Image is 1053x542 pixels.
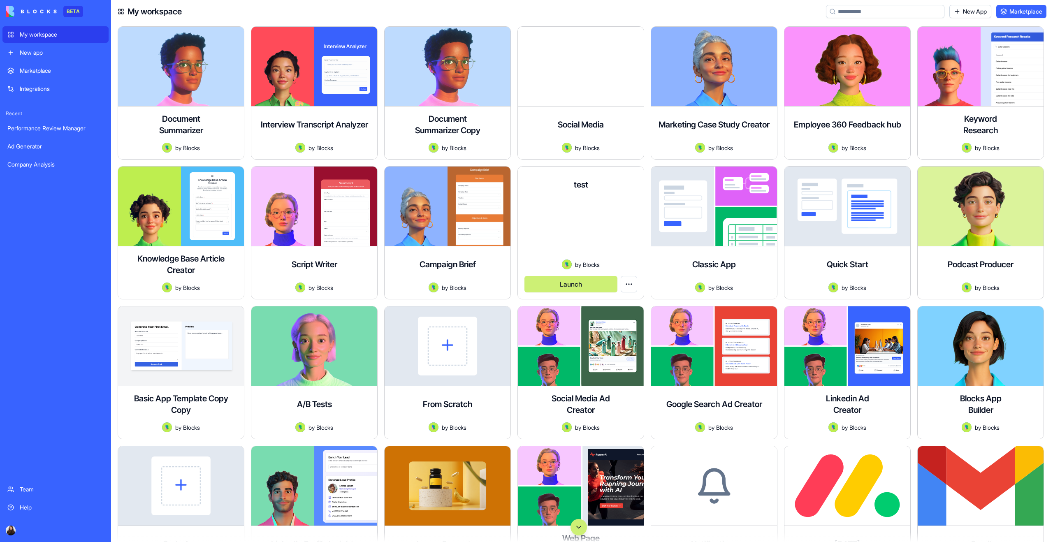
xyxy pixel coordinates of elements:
[20,49,104,57] div: New app
[6,6,57,17] img: logo
[517,306,644,439] a: Social Media Ad CreatorAvatarbyBlocks
[842,423,848,432] span: by
[849,423,866,432] span: Blocks
[183,423,200,432] span: Blocks
[2,26,109,43] a: My workspace
[261,119,368,130] h4: Interview Transcript Analyzer
[20,85,104,93] div: Integrations
[297,398,332,410] h4: A/B Tests
[7,142,104,151] div: Ad Generator
[784,166,911,299] a: Quick StartAvatarbyBlocks
[384,306,511,439] a: From ScratchAvatarbyBlocks
[575,423,581,432] span: by
[695,422,705,432] img: Avatar
[183,144,200,152] span: Blocks
[659,119,770,130] h4: Marketing Case Study Creator
[162,422,172,432] img: Avatar
[716,144,733,152] span: Blocks
[828,143,838,153] img: Avatar
[295,283,305,292] img: Avatar
[118,26,244,160] a: Document SummarizerAvatarbyBlocks
[842,283,848,292] span: by
[308,283,315,292] span: by
[175,283,181,292] span: by
[2,110,109,117] span: Recent
[6,526,16,535] img: profile_pic_qbya32.jpg
[442,144,448,152] span: by
[429,283,438,292] img: Avatar
[162,283,172,292] img: Avatar
[948,113,1014,136] h4: Keyword Research
[975,283,981,292] span: by
[429,143,438,153] img: Avatar
[2,499,109,516] a: Help
[562,422,572,432] img: Avatar
[666,398,762,410] h4: Google Search Ad Creator
[948,259,1014,270] h4: Podcast Producer
[716,283,733,292] span: Blocks
[975,144,981,152] span: by
[2,138,109,155] a: Ad Generator
[20,30,104,39] div: My workspace
[148,113,214,136] h4: Document Summarizer
[20,67,104,75] div: Marketplace
[2,481,109,498] a: Team
[251,166,378,299] a: Script WriterAvatarbyBlocks
[162,143,172,153] img: Avatar
[692,259,736,270] h4: Classic App
[548,393,614,416] h4: Social Media Ad Creator
[784,306,911,439] a: Linkedin Ad CreatorAvatarbyBlocks
[251,26,378,160] a: Interview Transcript AnalyzerAvatarbyBlocks
[983,283,1000,292] span: Blocks
[983,423,1000,432] span: Blocks
[917,26,1044,160] a: Keyword ResearchAvatarbyBlocks
[183,283,200,292] span: Blocks
[524,276,617,292] button: Launch
[842,144,848,152] span: by
[125,393,237,416] h4: Basic App Template Copy Copy
[2,156,109,173] a: Company Analysis
[295,143,305,153] img: Avatar
[2,44,109,61] a: New app
[975,423,981,432] span: by
[708,283,714,292] span: by
[917,166,1044,299] a: Podcast ProducerAvatarbyBlocks
[708,144,714,152] span: by
[571,519,587,535] button: Scroll to bottom
[450,144,466,152] span: Blocks
[651,26,777,160] a: Marketing Case Study CreatorAvatarbyBlocks
[996,5,1046,18] a: Marketplace
[20,485,104,493] div: Team
[423,398,473,410] h4: From Scratch
[118,306,244,439] a: Basic App Template Copy CopyAvatarbyBlocks
[814,393,880,416] h4: Linkedin Ad Creator
[695,283,705,292] img: Avatar
[716,423,733,432] span: Blocks
[125,253,237,276] h4: Knowledge Base Article Creator
[118,166,244,299] a: Knowledge Base Article CreatorAvatarbyBlocks
[63,6,83,17] div: BETA
[651,166,777,299] a: Classic AppAvatarbyBlocks
[558,119,604,130] h4: Social Media
[429,422,438,432] img: Avatar
[562,143,572,153] img: Avatar
[583,260,600,269] span: Blocks
[983,144,1000,152] span: Blocks
[316,144,333,152] span: Blocks
[517,26,644,160] a: Social MediaAvatarbyBlocks
[316,423,333,432] span: Blocks
[583,423,600,432] span: Blocks
[708,423,714,432] span: by
[442,423,448,432] span: by
[292,259,337,270] h4: Script Writer
[949,5,991,18] a: New App
[562,259,572,269] img: Avatar
[6,6,83,17] a: BETA
[295,422,305,432] img: Avatar
[962,283,972,292] img: Avatar
[651,306,777,439] a: Google Search Ad CreatorAvatarbyBlocks
[20,503,104,512] div: Help
[7,160,104,169] div: Company Analysis
[128,6,182,17] h4: My workspace
[517,166,644,299] a: testAvatarbyBlocksLaunch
